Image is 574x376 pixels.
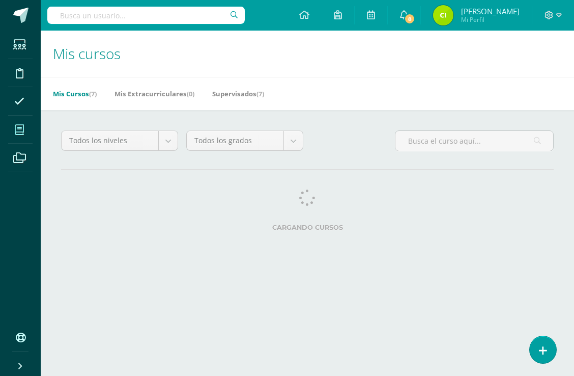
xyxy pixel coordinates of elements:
a: Mis Cursos(7) [53,86,97,102]
span: Todos los grados [194,131,276,150]
span: (7) [89,89,97,98]
a: Mis Extracurriculares(0) [114,86,194,102]
a: Todos los grados [187,131,303,150]
a: Todos los niveles [62,131,178,150]
span: (7) [256,89,264,98]
span: Todos los niveles [69,131,151,150]
label: Cargando cursos [61,224,554,231]
a: Supervisados(7) [212,86,264,102]
img: fe63d9e7615476f3086b247c565f807d.png [433,5,453,25]
span: (0) [187,89,194,98]
span: Mi Perfil [461,15,520,24]
span: 8 [404,13,415,24]
input: Busca el curso aquí... [395,131,553,151]
span: Mis cursos [53,44,121,63]
input: Busca un usuario... [47,7,245,24]
span: [PERSON_NAME] [461,6,520,16]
